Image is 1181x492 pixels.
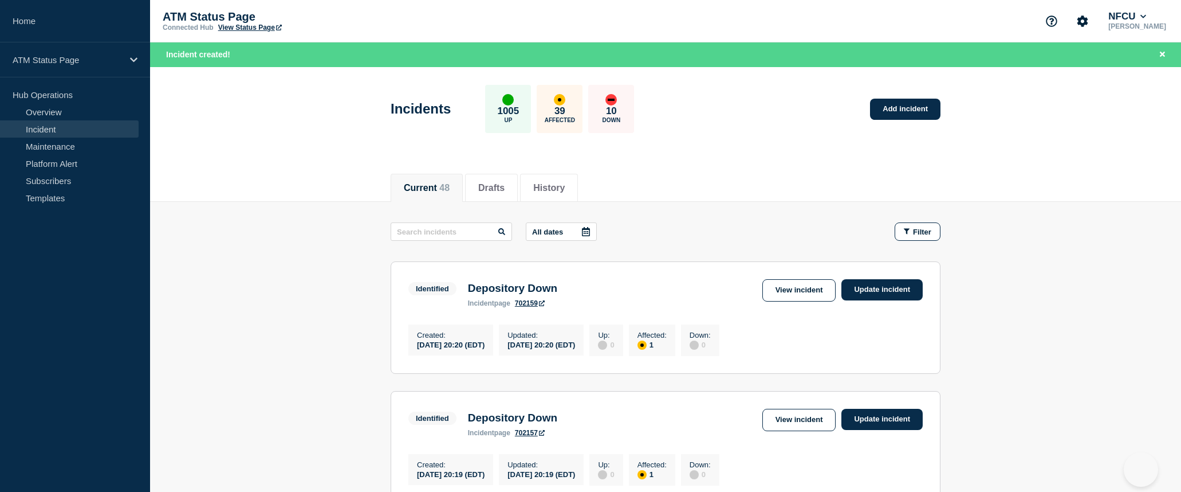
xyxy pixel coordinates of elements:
span: incident [468,429,494,437]
p: 39 [554,106,565,117]
div: disabled [690,341,699,350]
button: Support [1040,9,1064,33]
p: Updated : [507,460,575,469]
iframe: Help Scout Beacon - Open [1124,452,1158,487]
a: Update incident [841,279,923,300]
p: Up : [598,460,614,469]
p: Affected [545,117,575,123]
p: Down : [690,331,711,339]
span: Identified [408,282,456,295]
button: Account settings [1070,9,1095,33]
p: Down : [690,460,711,469]
div: affected [554,94,565,106]
span: Incident created! [166,50,230,59]
div: 1 [637,469,667,479]
p: Connected Hub [163,24,214,32]
span: Identified [408,412,456,425]
div: [DATE] 20:20 (EDT) [507,339,575,349]
h3: Depository Down [468,282,557,295]
button: All dates [526,222,597,241]
p: page [468,429,510,437]
div: 0 [598,469,614,479]
a: 702159 [515,299,545,307]
span: 48 [439,183,450,193]
p: Updated : [507,331,575,339]
div: disabled [598,470,607,479]
div: 0 [598,339,614,350]
p: page [468,299,510,307]
div: affected [637,341,647,350]
span: Filter [913,228,931,236]
a: View incident [762,409,836,431]
p: All dates [532,228,563,236]
a: Add incident [870,99,940,120]
div: 0 [690,469,711,479]
a: 702157 [515,429,545,437]
button: Filter [895,222,940,241]
button: History [533,183,565,193]
div: [DATE] 20:19 (EDT) [417,469,485,479]
p: Affected : [637,331,667,339]
p: Up [504,117,512,123]
p: 1005 [497,106,519,117]
p: [PERSON_NAME] [1106,22,1168,30]
div: 0 [690,339,711,350]
a: Update incident [841,409,923,430]
div: up [502,94,514,106]
p: ATM Status Page [13,55,123,65]
button: NFCU [1106,11,1148,22]
div: affected [637,470,647,479]
p: Created : [417,331,485,339]
input: Search incidents [391,222,512,241]
button: Drafts [478,183,505,193]
button: Current 48 [404,183,450,193]
div: 1 [637,339,667,350]
p: 10 [606,106,617,117]
p: Up : [598,331,614,339]
p: Down [603,117,621,123]
a: View incident [762,279,836,302]
div: [DATE] 20:19 (EDT) [507,469,575,479]
p: Affected : [637,460,667,469]
a: View Status Page [218,24,282,32]
p: ATM Status Page [163,10,392,24]
button: Close banner [1155,48,1170,61]
div: disabled [598,341,607,350]
p: Created : [417,460,485,469]
h3: Depository Down [468,412,557,424]
div: disabled [690,470,699,479]
span: incident [468,299,494,307]
div: [DATE] 20:20 (EDT) [417,339,485,349]
h1: Incidents [391,101,451,117]
div: down [605,94,617,106]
